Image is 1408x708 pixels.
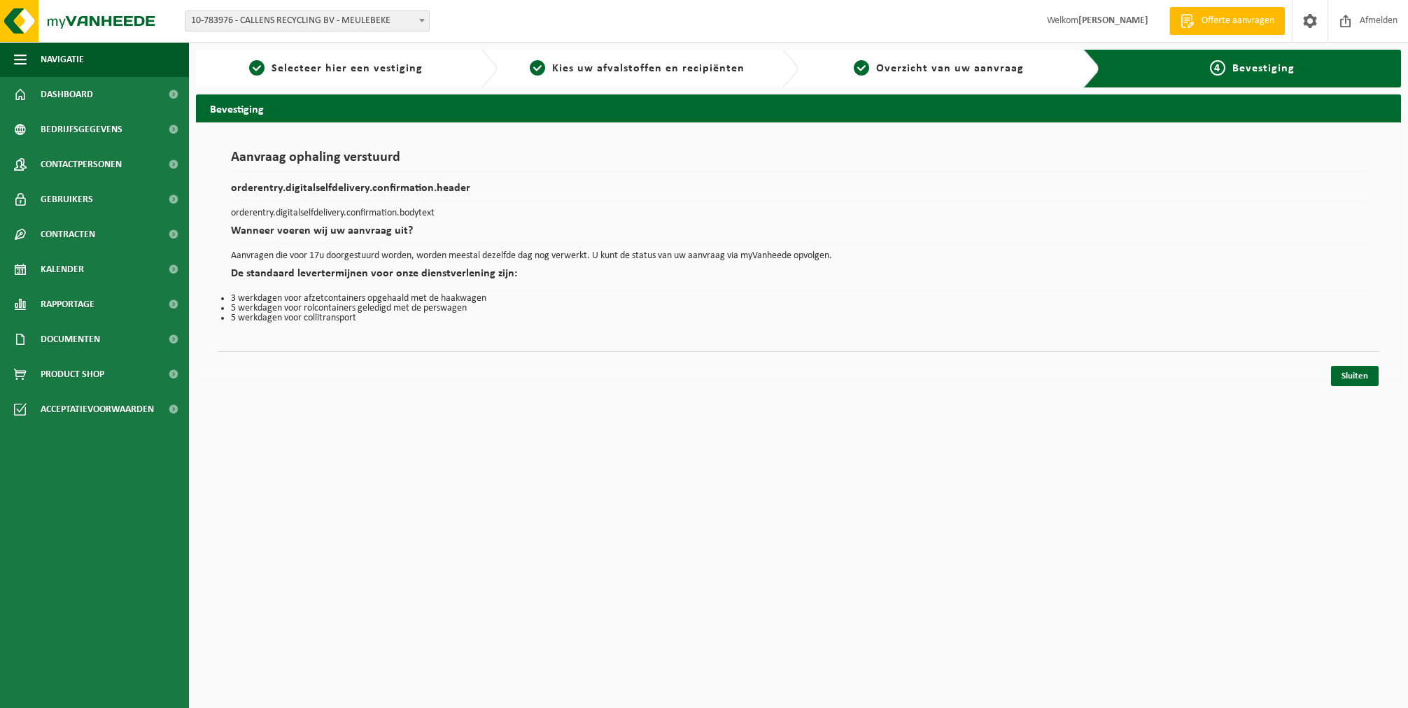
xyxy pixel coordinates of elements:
a: Offerte aanvragen [1169,7,1285,35]
h2: De standaard levertermijnen voor onze dienstverlening zijn: [231,268,1366,287]
h2: Bevestiging [196,94,1401,122]
span: Rapportage [41,287,94,322]
span: 1 [249,60,265,76]
strong: [PERSON_NAME] [1078,15,1148,26]
a: Sluiten [1331,366,1379,386]
span: Overzicht van uw aanvraag [876,63,1024,74]
span: 10-783976 - CALLENS RECYCLING BV - MEULEBEKE [185,11,429,31]
span: Contactpersonen [41,147,122,182]
span: Bevestiging [1232,63,1295,74]
span: Dashboard [41,77,93,112]
h1: Aanvraag ophaling verstuurd [231,150,1366,172]
span: Kies uw afvalstoffen en recipiënten [552,63,745,74]
li: 5 werkdagen voor collitransport [231,313,1366,323]
p: orderentry.digitalselfdelivery.confirmation.bodytext [231,208,1366,218]
li: 5 werkdagen voor rolcontainers geledigd met de perswagen [231,304,1366,313]
a: 2Kies uw afvalstoffen en recipiënten [505,60,771,77]
a: 1Selecteer hier een vestiging [203,60,470,77]
span: Contracten [41,217,95,252]
span: Product Shop [41,357,104,392]
span: Acceptatievoorwaarden [41,392,154,427]
a: 3Overzicht van uw aanvraag [805,60,1072,77]
h2: Wanneer voeren wij uw aanvraag uit? [231,225,1366,244]
span: 10-783976 - CALLENS RECYCLING BV - MEULEBEKE [185,10,430,31]
span: Offerte aanvragen [1198,14,1278,28]
span: 2 [530,60,545,76]
span: 4 [1210,60,1225,76]
span: Bedrijfsgegevens [41,112,122,147]
span: Selecteer hier een vestiging [272,63,423,74]
span: Gebruikers [41,182,93,217]
p: Aanvragen die voor 17u doorgestuurd worden, worden meestal dezelfde dag nog verwerkt. U kunt de s... [231,251,1366,261]
span: Kalender [41,252,84,287]
span: Documenten [41,322,100,357]
span: Navigatie [41,42,84,77]
span: 3 [854,60,869,76]
li: 3 werkdagen voor afzetcontainers opgehaald met de haakwagen [231,294,1366,304]
h2: orderentry.digitalselfdelivery.confirmation.header [231,183,1366,201]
